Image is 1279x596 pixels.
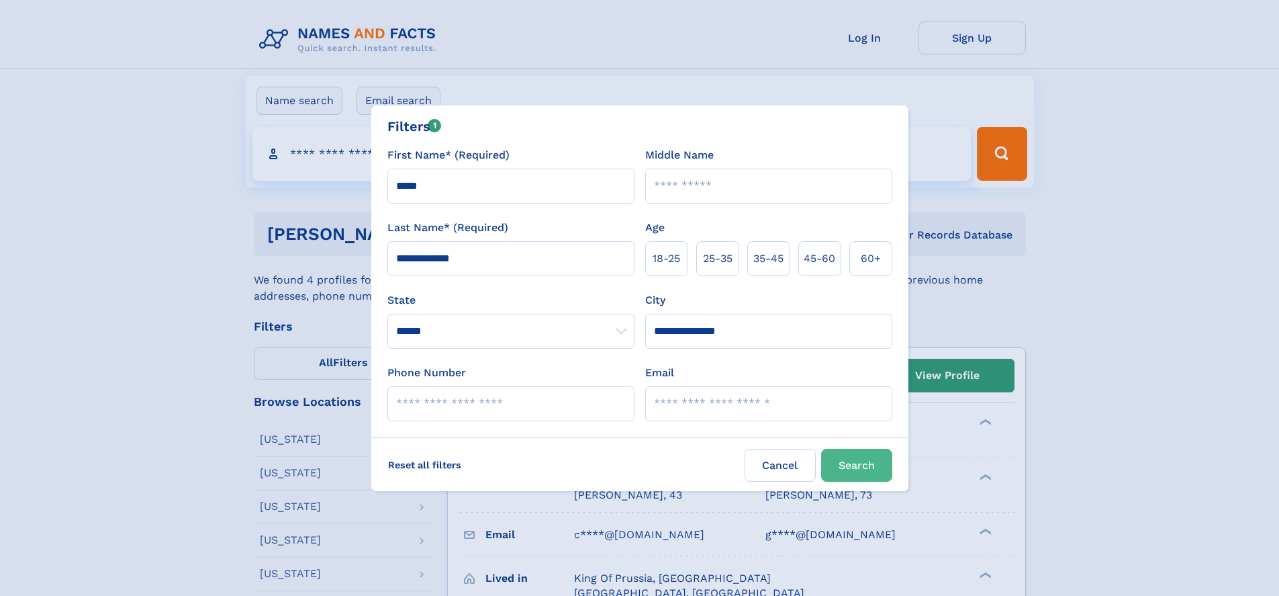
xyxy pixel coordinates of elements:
button: Search [821,449,892,482]
label: City [645,292,665,308]
label: Age [645,220,665,236]
span: 18‑25 [653,251,680,267]
label: Email [645,365,674,381]
span: 45‑60 [804,251,835,267]
label: First Name* (Required) [387,147,510,163]
span: 60+ [861,251,881,267]
span: 35‑45 [753,251,784,267]
label: Middle Name [645,147,714,163]
div: Filters [387,116,442,136]
label: Last Name* (Required) [387,220,508,236]
span: 25‑35 [703,251,732,267]
label: Phone Number [387,365,466,381]
label: Reset all filters [379,449,470,481]
label: Cancel [745,449,816,482]
label: State [387,292,634,308]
